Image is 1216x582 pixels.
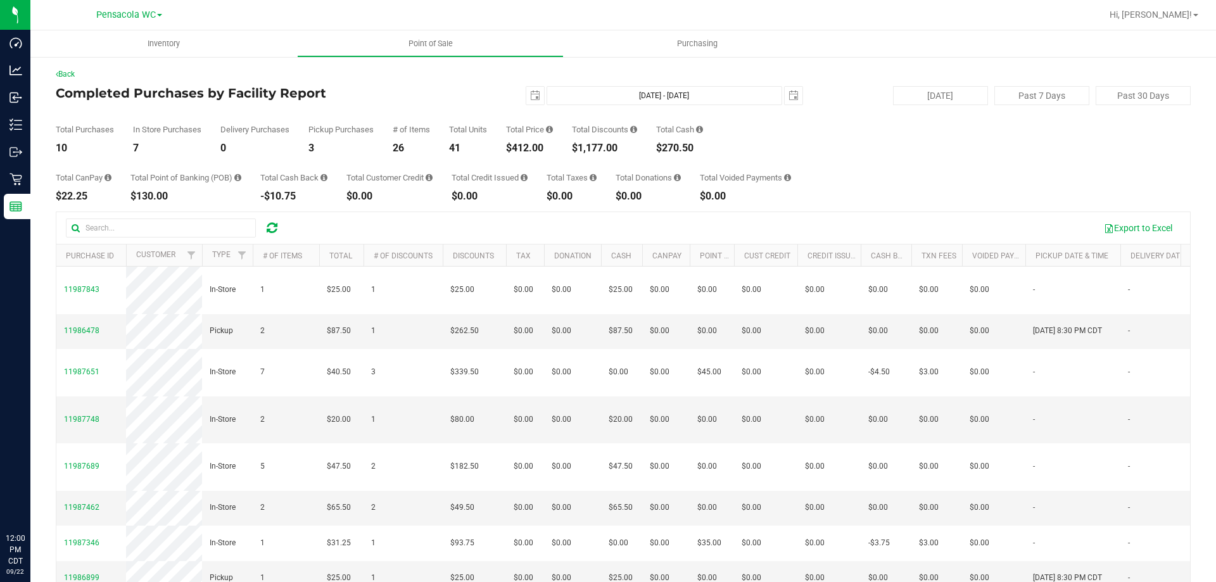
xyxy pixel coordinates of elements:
[650,502,669,514] span: $0.00
[697,284,717,296] span: $0.00
[212,250,231,259] a: Type
[452,191,528,201] div: $0.00
[96,9,156,20] span: Pensacola WC
[327,366,351,378] span: $40.50
[919,460,939,472] span: $0.00
[514,366,533,378] span: $0.00
[609,460,633,472] span: $47.50
[868,366,890,378] span: -$4.50
[56,86,434,100] h4: Completed Purchases by Facility Report
[868,414,888,426] span: $0.00
[6,533,25,567] p: 12:00 PM CDT
[210,414,236,426] span: In-Store
[805,460,825,472] span: $0.00
[921,251,956,260] a: Txn Fees
[630,125,637,134] i: Sum of the discount values applied to the all purchases in the date range.
[547,174,597,182] div: Total Taxes
[868,284,888,296] span: $0.00
[609,502,633,514] span: $65.50
[742,460,761,472] span: $0.00
[210,460,236,472] span: In-Store
[514,284,533,296] span: $0.00
[56,125,114,134] div: Total Purchases
[1033,284,1035,296] span: -
[450,460,479,472] span: $182.50
[1128,325,1130,337] span: -
[371,460,376,472] span: 2
[700,191,791,201] div: $0.00
[697,366,721,378] span: $45.00
[6,567,25,576] p: 09/22
[526,87,544,104] span: select
[552,414,571,426] span: $0.00
[805,502,825,514] span: $0.00
[742,537,761,549] span: $0.00
[56,174,111,182] div: Total CanPay
[210,537,236,549] span: In-Store
[616,191,681,201] div: $0.00
[1110,9,1192,20] span: Hi, [PERSON_NAME]!
[1033,460,1035,472] span: -
[210,502,236,514] span: In-Store
[64,326,99,335] span: 11986478
[64,285,99,294] span: 11987843
[64,367,99,376] span: 11987651
[393,143,430,153] div: 26
[919,325,939,337] span: $0.00
[1033,325,1102,337] span: [DATE] 8:30 PM CDT
[452,174,528,182] div: Total Credit Issued
[66,251,114,260] a: Purchase ID
[919,284,939,296] span: $0.00
[453,251,494,260] a: Discounts
[260,191,327,201] div: -$10.75
[552,284,571,296] span: $0.00
[210,284,236,296] span: In-Store
[1128,537,1130,549] span: -
[1128,502,1130,514] span: -
[9,37,22,49] inline-svg: Dashboard
[130,174,241,182] div: Total Point of Banking (POB)
[742,502,761,514] span: $0.00
[805,414,825,426] span: $0.00
[426,174,433,182] i: Sum of the successful, non-voided payments using account credit for all purchases in the date range.
[371,325,376,337] span: 1
[919,366,939,378] span: $3.00
[784,174,791,182] i: Sum of all voided payment transaction amounts, excluding tips and transaction fees, for all purch...
[674,174,681,182] i: Sum of all round-up-to-next-dollar total price adjustments for all purchases in the date range.
[546,125,553,134] i: Sum of the total prices of all purchases in the date range.
[785,87,802,104] span: select
[234,174,241,182] i: Sum of the successful, non-voided point-of-banking payment transactions, both via payment termina...
[552,366,571,378] span: $0.00
[521,174,528,182] i: Sum of all account credit issued for all refunds from returned purchases in the date range.
[327,284,351,296] span: $25.00
[56,143,114,153] div: 10
[450,537,474,549] span: $93.75
[514,414,533,426] span: $0.00
[13,481,51,519] iframe: Resource center
[650,460,669,472] span: $0.00
[104,174,111,182] i: Sum of the successful, non-voided CanPay payment transactions for all purchases in the date range.
[9,200,22,213] inline-svg: Reports
[393,125,430,134] div: # of Items
[868,502,888,514] span: $0.00
[514,537,533,549] span: $0.00
[450,502,474,514] span: $49.50
[697,414,717,426] span: $0.00
[329,251,352,260] a: Total
[371,502,376,514] span: 2
[297,30,564,57] a: Point of Sale
[609,284,633,296] span: $25.00
[660,38,735,49] span: Purchasing
[450,366,479,378] span: $339.50
[697,325,717,337] span: $0.00
[1096,86,1191,105] button: Past 30 Days
[970,325,989,337] span: $0.00
[919,502,939,514] span: $0.00
[970,284,989,296] span: $0.00
[700,251,790,260] a: Point of Banking (POB)
[9,118,22,131] inline-svg: Inventory
[327,414,351,426] span: $20.00
[220,125,289,134] div: Delivery Purchases
[30,30,297,57] a: Inventory
[970,460,989,472] span: $0.00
